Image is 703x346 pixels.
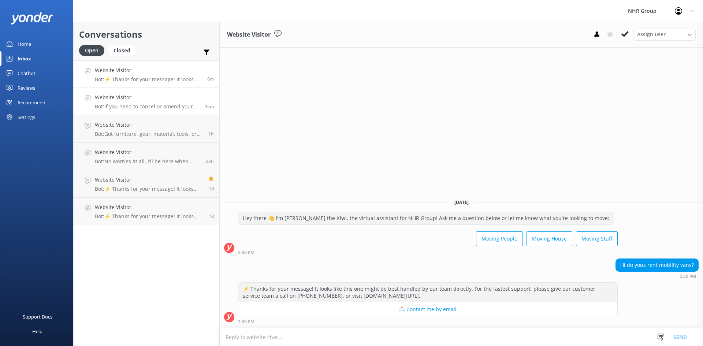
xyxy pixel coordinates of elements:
button: Moving People [476,231,523,246]
div: 02:30pm 18-Aug-2025 (UTC +12:00) Pacific/Auckland [615,274,699,279]
div: 02:30pm 18-Aug-2025 (UTC +12:00) Pacific/Auckland [238,319,618,324]
div: Hey there 👋 I'm [PERSON_NAME] the Kiwi, the virtual assistant for NHR Group! Ask me a question be... [238,212,614,224]
h3: Website Visitor [227,30,271,40]
div: Assign User [633,29,696,40]
h4: Website Visitor [95,203,203,211]
a: Open [79,46,108,54]
button: 📩 Contact me by email [238,302,617,317]
div: Inbox [18,51,31,66]
span: 01:52pm 18-Aug-2025 (UTC +12:00) Pacific/Auckland [205,103,214,109]
a: Website VisitorBot:No worries at all, I'll be here when you're ready!23h [74,143,219,170]
span: 01:01pm 18-Aug-2025 (UTC +12:00) Pacific/Auckland [208,131,214,137]
div: 02:30pm 18-Aug-2025 (UTC +12:00) Pacific/Auckland [238,250,618,255]
strong: 2:30 PM [680,274,696,279]
h4: Website Visitor [95,148,200,156]
strong: 2:30 PM [238,320,254,324]
a: Website VisitorBot:⚡ Thanks for your message! It looks like this one might be best handled by our... [74,60,219,88]
div: Home [18,37,31,51]
span: Assign user [637,30,666,38]
p: Bot: Got furniture, gear, material, tools, or freight to move? Take our quiz to find the best veh... [95,131,203,137]
h4: Website Visitor [95,93,199,101]
div: ⚡ Thanks for your message! It looks like this one might be best handled by our team directly. For... [238,283,617,302]
p: Bot: ⚡ Thanks for your message! It looks like this one might be best handled by our team directly... [95,186,203,192]
a: Website VisitorBot:If you need to cancel or amend your rental reservation, please contact the NHR... [74,88,219,115]
p: Bot: If you need to cancel or amend your rental reservation, please contact the NHR Group team at... [95,103,199,110]
div: Open [79,45,104,56]
div: Help [32,324,42,339]
h4: Website Visitor [95,121,203,129]
div: Recommend [18,95,45,110]
a: Website VisitorBot:⚡ Thanks for your message! It looks like this one might be best handled by our... [74,170,219,198]
img: yonder-white-logo.png [11,12,53,24]
button: Moving Stuff [576,231,618,246]
div: Settings [18,110,35,124]
h4: Website Visitor [95,66,202,74]
span: 03:24pm 17-Aug-2025 (UTC +12:00) Pacific/Auckland [206,158,214,164]
div: Hi do yous rent mobility vans? [616,259,698,271]
a: Website VisitorBot:Got furniture, gear, material, tools, or freight to move? Take our quiz to fin... [74,115,219,143]
button: Moving House [527,231,572,246]
div: Chatbot [18,66,36,81]
div: Support Docs [23,309,52,324]
p: Bot: No worries at all, I'll be here when you're ready! [95,158,200,165]
a: Website VisitorBot:⚡ Thanks for your message! It looks like this one might be best handled by our... [74,198,219,225]
p: Bot: ⚡ Thanks for your message! It looks like this one might be best handled by our team directly... [95,213,203,220]
strong: 2:30 PM [238,250,254,255]
span: 11:57pm 16-Aug-2025 (UTC +12:00) Pacific/Auckland [209,213,214,219]
div: Closed [108,45,136,56]
p: Bot: ⚡ Thanks for your message! It looks like this one might be best handled by our team directly... [95,76,202,83]
span: [DATE] [450,199,473,205]
h4: Website Visitor [95,176,203,184]
span: 02:30pm 18-Aug-2025 (UTC +12:00) Pacific/Auckland [207,76,214,82]
div: Reviews [18,81,35,95]
a: Closed [108,46,140,54]
h2: Conversations [79,27,214,41]
span: 01:17pm 17-Aug-2025 (UTC +12:00) Pacific/Auckland [209,186,214,192]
